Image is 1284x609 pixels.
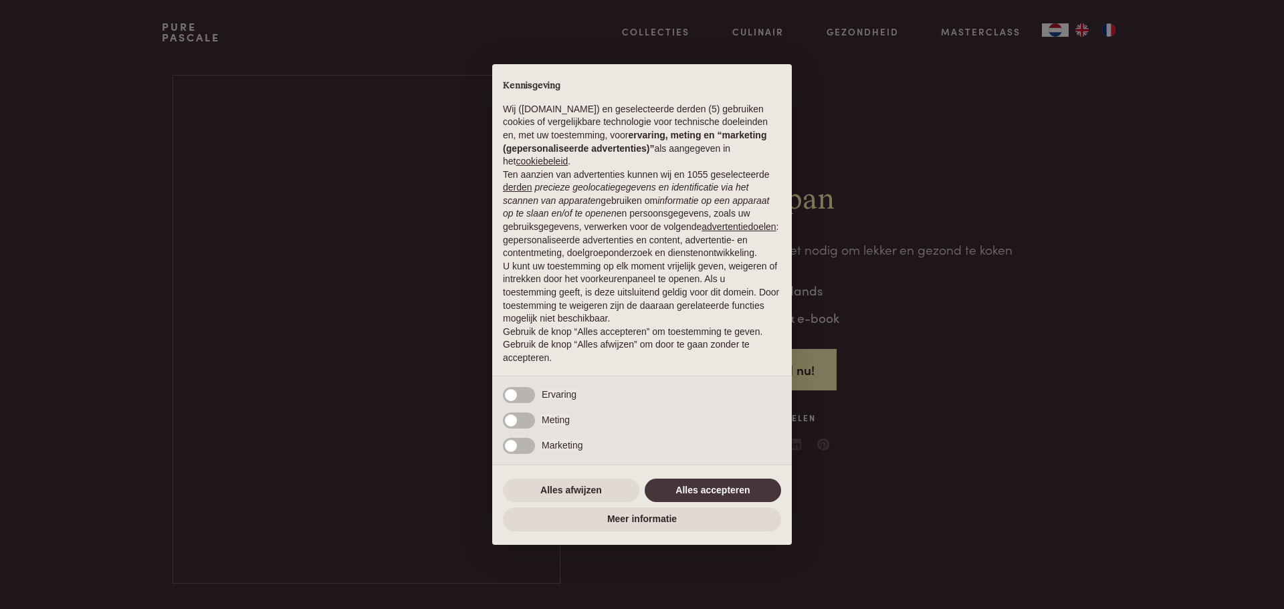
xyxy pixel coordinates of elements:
[503,507,781,531] button: Meer informatie
[503,326,781,365] p: Gebruik de knop “Alles accepteren” om toestemming te geven. Gebruik de knop “Alles afwijzen” om d...
[503,181,532,195] button: derden
[503,182,748,206] em: precieze geolocatiegegevens en identificatie via het scannen van apparaten
[503,130,766,154] strong: ervaring, meting en “marketing (gepersonaliseerde advertenties)”
[503,479,639,503] button: Alles afwijzen
[645,479,781,503] button: Alles accepteren
[542,440,582,451] span: Marketing
[542,389,576,400] span: Ervaring
[503,103,781,168] p: Wij ([DOMAIN_NAME]) en geselecteerde derden (5) gebruiken cookies of vergelijkbare technologie vo...
[503,80,781,92] h2: Kennisgeving
[702,221,776,234] button: advertentiedoelen
[503,260,781,326] p: U kunt uw toestemming op elk moment vrijelijk geven, weigeren of intrekken door het voorkeurenpan...
[503,168,781,260] p: Ten aanzien van advertenties kunnen wij en 1055 geselecteerde gebruiken om en persoonsgegevens, z...
[542,414,570,425] span: Meting
[516,156,568,166] a: cookiebeleid
[503,195,770,219] em: informatie op een apparaat op te slaan en/of te openen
